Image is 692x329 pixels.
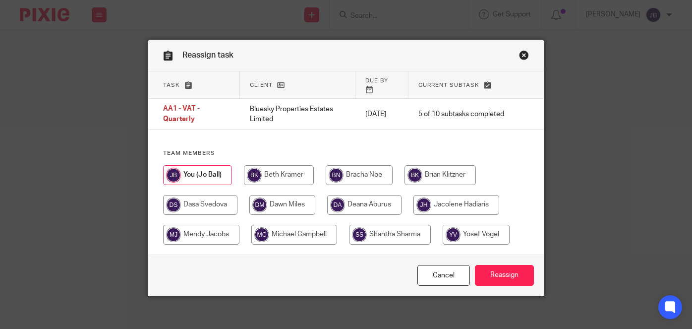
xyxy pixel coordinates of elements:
span: Task [163,82,180,88]
span: Client [250,82,273,88]
a: Close this dialog window [519,50,529,64]
td: 5 of 10 subtasks completed [408,99,514,130]
p: [DATE] [365,109,399,119]
span: Due by [365,78,388,83]
a: Close this dialog window [417,265,470,286]
h4: Team members [163,149,529,157]
p: Bluesky Properties Estates Limited [250,104,346,125]
span: Current subtask [418,82,479,88]
input: Reassign [475,265,534,286]
span: Reassign task [182,51,233,59]
span: AA1 - VAT - Quarterly [163,106,200,123]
